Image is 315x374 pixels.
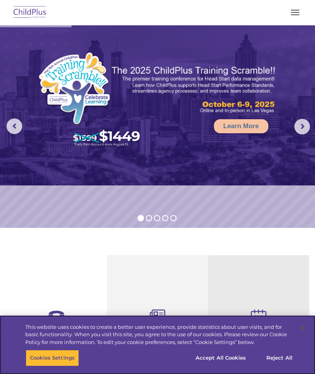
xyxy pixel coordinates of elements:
button: Accept All Cookies [191,350,250,366]
a: Learn More [214,119,268,133]
img: ChildPlus by Procare Solutions [12,4,48,22]
button: Close [294,319,311,337]
button: Cookies Settings [26,350,79,366]
button: Reject All [255,350,304,366]
div: This website uses cookies to create a better user experience, provide statistics about user visit... [25,323,293,346]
